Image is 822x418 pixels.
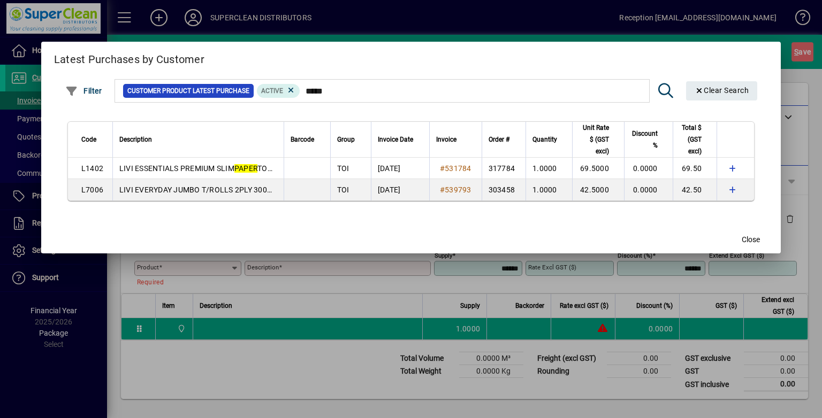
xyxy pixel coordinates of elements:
[119,164,313,173] span: LIVI ESSENTIALS PREMIUM SLIM TOWELS (4000)
[686,81,758,100] button: Clear
[337,185,349,194] span: TOI
[436,162,475,174] a: #531784
[337,134,364,145] div: Group
[436,134,456,145] span: Invoice
[734,230,768,249] button: Close
[119,134,152,145] span: Description
[680,122,712,157] div: Total $ (GST excl)
[482,179,526,200] td: 303458
[526,179,572,200] td: 1.0000
[371,158,429,179] td: [DATE]
[378,134,413,145] span: Invoice Date
[526,158,572,179] td: 1.0000
[579,122,609,157] span: Unit Rate $ (GST excl)
[261,87,283,95] span: Active
[436,134,475,145] div: Invoice
[445,164,471,173] span: 531784
[81,164,103,173] span: L1402
[695,86,749,95] span: Clear Search
[337,164,349,173] span: TOI
[572,158,624,179] td: 69.5000
[81,134,96,145] span: Code
[440,185,445,194] span: #
[489,134,509,145] span: Order #
[291,134,324,145] div: Barcode
[624,179,673,200] td: 0.0000
[234,164,257,173] em: PAPER
[378,134,423,145] div: Invoice Date
[127,86,249,96] span: Customer Product Latest Purchase
[337,134,355,145] span: Group
[482,158,526,179] td: 317784
[81,185,103,194] span: L7006
[445,185,471,194] span: 539793
[680,122,702,157] span: Total $ (GST excl)
[371,179,429,200] td: [DATE]
[440,164,445,173] span: #
[673,179,717,200] td: 42.50
[532,134,557,145] span: Quantity
[624,158,673,179] td: 0.0000
[81,134,106,145] div: Code
[63,81,105,100] button: Filter
[119,134,277,145] div: Description
[742,234,760,245] span: Close
[572,179,624,200] td: 42.5000
[489,134,519,145] div: Order #
[631,128,658,151] span: Discount %
[119,185,285,194] span: LIVI EVERYDAY JUMBO T/ROLLS 2PLY 300M (8)
[41,42,781,73] h2: Latest Purchases by Customer
[436,184,475,196] a: #539793
[673,158,717,179] td: 69.50
[291,134,314,145] span: Barcode
[532,134,567,145] div: Quantity
[631,128,667,151] div: Discount %
[579,122,619,157] div: Unit Rate $ (GST excl)
[65,87,102,95] span: Filter
[257,84,300,98] mat-chip: Product Activation Status: Active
